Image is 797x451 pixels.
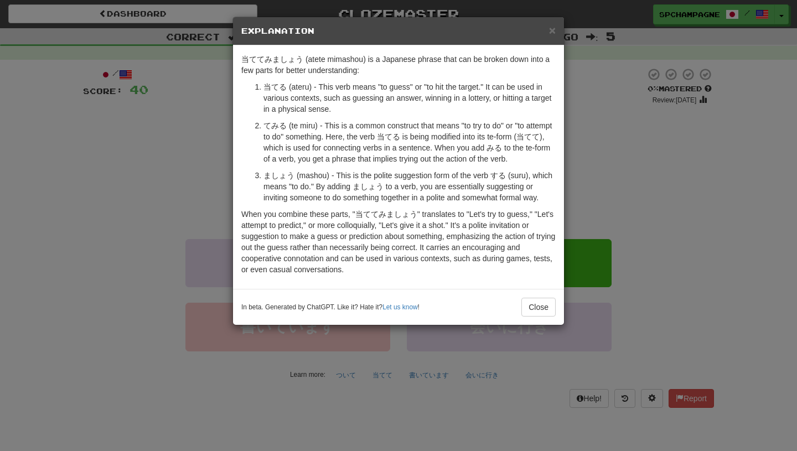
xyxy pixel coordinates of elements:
p: 当ててみましょう (atete mimashou) is a Japanese phrase that can be broken down into a few parts for bette... [241,54,556,76]
span: × [549,24,556,37]
p: When you combine these parts, "当ててみましょう" translates to "Let's try to guess," "Let's attempt to pr... [241,209,556,275]
small: In beta. Generated by ChatGPT. Like it? Hate it? ! [241,303,420,312]
h5: Explanation [241,25,556,37]
p: てみる (te miru) - This is a common construct that means "to try to do" or "to attempt to do" someth... [263,120,556,164]
button: Close [549,24,556,36]
button: Close [521,298,556,317]
p: 当てる (ateru) - This verb means "to guess" or "to hit the target." It can be used in various contex... [263,81,556,115]
a: Let us know [382,303,417,311]
p: ましょう (mashou) - This is the polite suggestion form of the verb する (suru), which means "to do." By... [263,170,556,203]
